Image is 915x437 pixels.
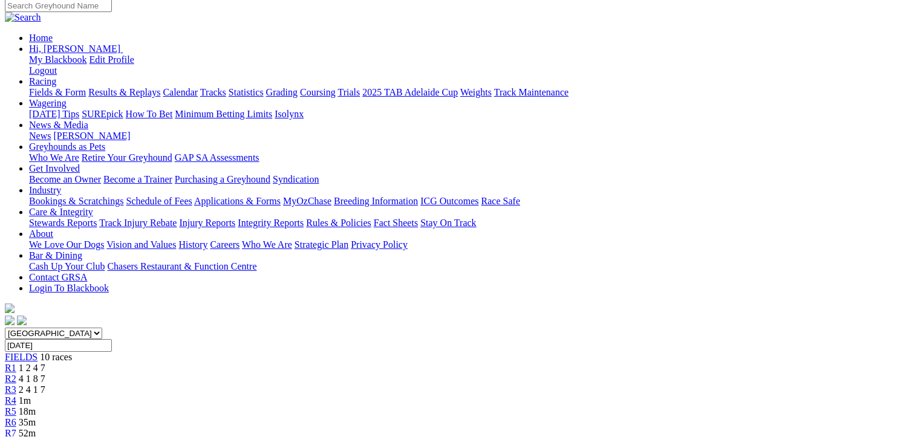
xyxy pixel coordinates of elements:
a: R1 [5,363,16,373]
a: ICG Outcomes [420,196,478,206]
a: Who We Are [29,152,79,163]
a: [PERSON_NAME] [53,131,130,141]
a: Strategic Plan [295,239,348,250]
a: Privacy Policy [351,239,408,250]
a: News & Media [29,120,88,130]
a: Fact Sheets [374,218,418,228]
a: Care & Integrity [29,207,93,217]
a: Greyhounds as Pets [29,141,105,152]
a: Rules & Policies [306,218,371,228]
div: Bar & Dining [29,261,910,272]
a: Stewards Reports [29,218,97,228]
img: Search [5,12,41,23]
a: Chasers Restaurant & Function Centre [107,261,256,271]
a: Syndication [273,174,319,184]
a: Login To Blackbook [29,283,109,293]
a: Logout [29,65,57,76]
div: Get Involved [29,174,910,185]
a: Home [29,33,53,43]
span: 35m [19,417,36,427]
div: About [29,239,910,250]
a: Minimum Betting Limits [175,109,272,119]
a: Wagering [29,98,67,108]
a: R6 [5,417,16,427]
a: R4 [5,395,16,406]
a: Tracks [200,87,226,97]
a: Trials [337,87,360,97]
div: News & Media [29,131,910,141]
a: Schedule of Fees [126,196,192,206]
a: [DATE] Tips [29,109,79,119]
a: Cash Up Your Club [29,261,105,271]
a: R3 [5,384,16,395]
a: Careers [210,239,239,250]
a: How To Bet [126,109,173,119]
a: Industry [29,185,61,195]
a: Become an Owner [29,174,101,184]
a: Calendar [163,87,198,97]
div: Industry [29,196,910,207]
a: Vision and Values [106,239,176,250]
a: FIELDS [5,352,37,362]
a: Track Maintenance [494,87,568,97]
a: News [29,131,51,141]
a: About [29,228,53,239]
div: Hi, [PERSON_NAME] [29,54,910,76]
a: We Love Our Dogs [29,239,104,250]
a: Injury Reports [179,218,235,228]
a: Applications & Forms [194,196,281,206]
a: GAP SA Assessments [175,152,259,163]
a: Contact GRSA [29,272,87,282]
img: twitter.svg [17,316,27,325]
a: Bookings & Scratchings [29,196,123,206]
a: Fields & Form [29,87,86,97]
a: Statistics [229,87,264,97]
a: Hi, [PERSON_NAME] [29,44,123,54]
img: facebook.svg [5,316,15,325]
a: Weights [460,87,492,97]
a: Stay On Track [420,218,476,228]
a: Become a Trainer [103,174,172,184]
a: Isolynx [275,109,304,119]
a: 2025 TAB Adelaide Cup [362,87,458,97]
a: Get Involved [29,163,80,173]
a: Race Safe [481,196,519,206]
span: Hi, [PERSON_NAME] [29,44,120,54]
a: Grading [266,87,298,97]
span: 1m [19,395,31,406]
a: Integrity Reports [238,218,304,228]
img: logo-grsa-white.png [5,303,15,313]
span: 1 2 4 7 [19,363,45,373]
a: Purchasing a Greyhound [175,174,270,184]
div: Care & Integrity [29,218,910,228]
a: Coursing [300,87,336,97]
a: History [178,239,207,250]
a: Track Injury Rebate [99,218,177,228]
a: Retire Your Greyhound [82,152,172,163]
span: 10 races [40,352,72,362]
span: 18m [19,406,36,416]
a: Racing [29,76,56,86]
a: Edit Profile [90,54,134,65]
div: Racing [29,87,910,98]
div: Greyhounds as Pets [29,152,910,163]
a: Bar & Dining [29,250,82,261]
a: Results & Replays [88,87,160,97]
a: R2 [5,374,16,384]
input: Select date [5,339,112,352]
a: Breeding Information [334,196,418,206]
a: MyOzChase [283,196,331,206]
a: SUREpick [82,109,123,119]
a: My Blackbook [29,54,87,65]
span: 4 1 8 7 [19,374,45,384]
a: R5 [5,406,16,416]
span: 2 4 1 7 [19,384,45,395]
a: Who We Are [242,239,292,250]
